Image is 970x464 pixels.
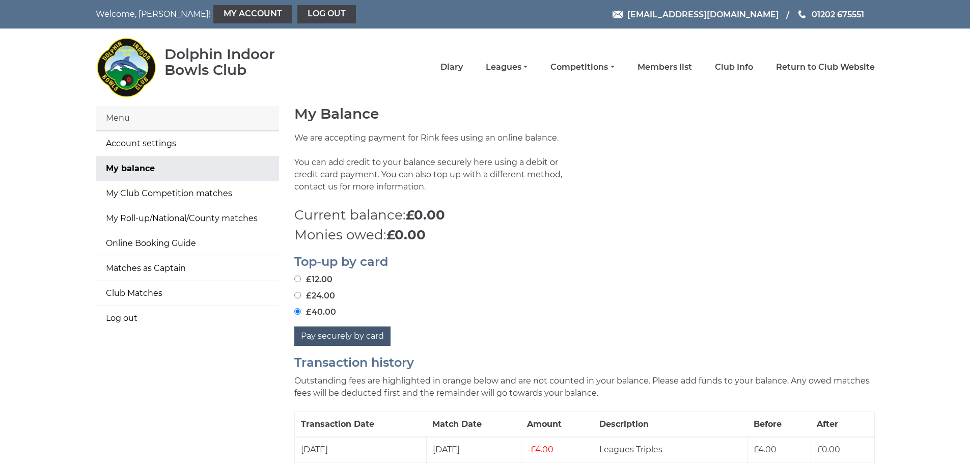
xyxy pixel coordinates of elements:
button: Pay securely by card [294,326,391,346]
div: Dolphin Indoor Bowls Club [164,46,308,78]
td: [DATE] [426,437,521,462]
span: £4.00 [754,445,777,454]
h1: My Balance [294,106,875,122]
th: Amount [521,412,593,437]
a: Log out [297,5,356,23]
input: £24.00 [294,292,301,298]
th: Before [747,412,811,437]
p: We are accepting payment for Rink fees using an online balance. You can add credit to your balanc... [294,132,577,205]
a: Return to Club Website [776,62,875,73]
th: Description [593,412,747,437]
img: Email [613,11,623,18]
a: My Account [213,5,292,23]
strong: £0.00 [386,227,426,243]
label: £24.00 [294,290,335,302]
a: Matches as Captain [96,256,279,281]
span: £4.00 [528,445,553,454]
a: Online Booking Guide [96,231,279,256]
a: Club Matches [96,281,279,306]
span: £0.00 [817,445,840,454]
th: Transaction Date [294,412,426,437]
a: My Roll-up/National/County matches [96,206,279,231]
td: [DATE] [294,437,426,462]
strong: £0.00 [406,207,445,223]
p: Current balance: [294,205,875,225]
a: Members list [638,62,692,73]
a: Competitions [550,62,614,73]
p: Monies owed: [294,225,875,245]
nav: Welcome, [PERSON_NAME]! [96,5,411,23]
th: Match Date [426,412,521,437]
td: Leagues Triples [593,437,747,462]
span: 01202 675551 [812,9,864,19]
input: £40.00 [294,308,301,315]
div: Menu [96,106,279,131]
a: Email [EMAIL_ADDRESS][DOMAIN_NAME] [613,8,779,21]
img: Dolphin Indoor Bowls Club [96,32,157,103]
a: Leagues [486,62,528,73]
a: My Club Competition matches [96,181,279,206]
h2: Top-up by card [294,255,875,268]
a: My balance [96,156,279,181]
h2: Transaction history [294,356,875,369]
a: Club Info [715,62,753,73]
input: £12.00 [294,276,301,282]
img: Phone us [798,10,806,18]
a: Log out [96,306,279,331]
label: £12.00 [294,274,332,286]
label: £40.00 [294,306,336,318]
th: After [811,412,874,437]
a: Account settings [96,131,279,156]
span: [EMAIL_ADDRESS][DOMAIN_NAME] [627,9,779,19]
p: Outstanding fees are highlighted in orange below and are not counted in your balance. Please add ... [294,375,875,399]
a: Phone us 01202 675551 [797,8,864,21]
a: Diary [440,62,463,73]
